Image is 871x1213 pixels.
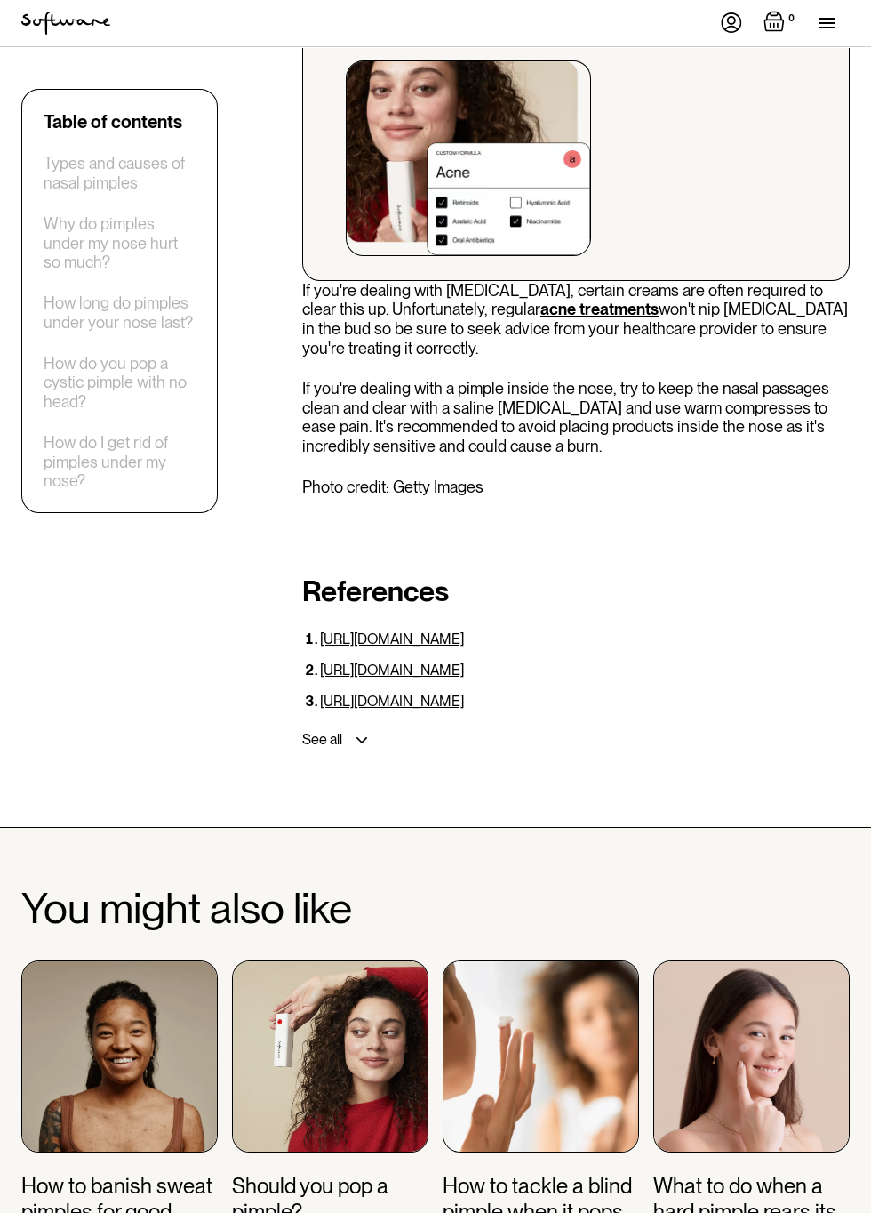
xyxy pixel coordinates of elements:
[44,433,196,491] a: How do I get rid of pimples under my nose?
[302,379,850,455] p: If you're dealing with a pimple inside the nose, try to keep the nasal passages clean and clear w...
[44,293,196,332] a: How long do pimples under your nose last?
[320,631,464,647] a: [URL][DOMAIN_NAME]
[302,478,850,497] p: Photo credit: Getty Images
[21,885,850,932] h2: You might also like
[44,111,182,133] div: Table of contents
[302,574,850,608] h2: References
[763,11,798,36] a: Open empty cart
[21,12,110,35] img: Software Logo
[540,300,659,318] a: acne treatments
[302,731,342,749] div: See all
[320,693,464,710] a: [URL][DOMAIN_NAME]
[44,154,196,192] a: Types and causes of nasal pimples
[44,214,196,272] a: Why do pimples under my nose hurt so much?
[302,281,850,357] p: If you're dealing with [MEDICAL_DATA], certain creams are often required to clear this up. Unfort...
[44,353,196,411] a: How do you pop a cystic pimple with no head?
[21,12,110,35] a: home
[320,662,464,679] a: [URL][DOMAIN_NAME]
[785,11,798,27] div: 0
